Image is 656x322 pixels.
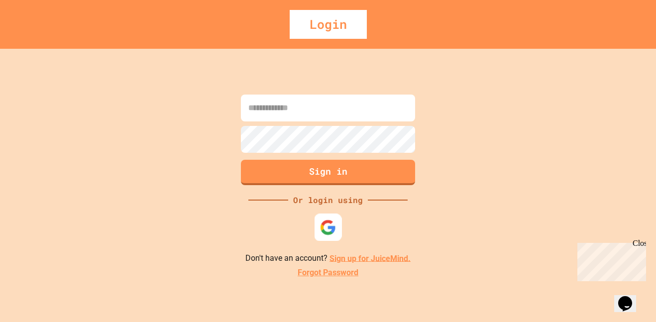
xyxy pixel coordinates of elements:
[4,4,69,63] div: Chat with us now!Close
[245,252,411,265] p: Don't have an account?
[241,160,415,185] button: Sign in
[290,10,367,39] div: Login
[329,253,411,263] a: Sign up for JuiceMind.
[614,282,646,312] iframe: chat widget
[573,239,646,281] iframe: chat widget
[288,194,368,206] div: Or login using
[298,267,358,279] a: Forgot Password
[320,219,336,235] img: google-icon.svg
